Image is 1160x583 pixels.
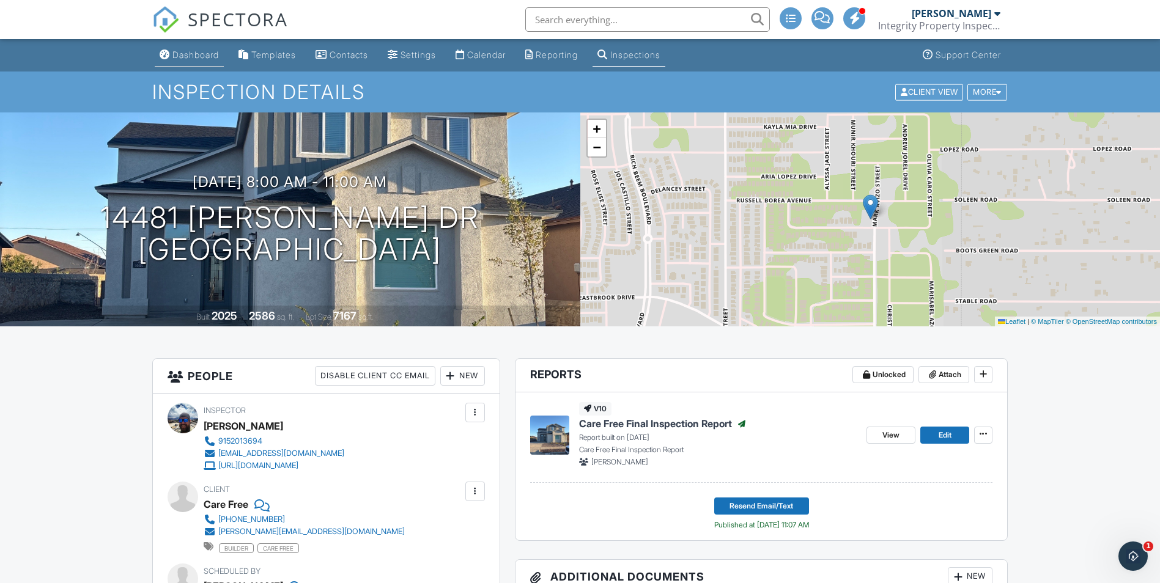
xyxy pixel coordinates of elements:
a: Leaflet [998,318,1025,325]
div: 2025 [212,309,237,322]
a: Inspections [593,44,665,67]
div: [PERSON_NAME][EMAIL_ADDRESS][DOMAIN_NAME] [218,527,405,537]
span: + [593,121,600,136]
div: More [967,84,1007,100]
a: [PERSON_NAME][EMAIL_ADDRESS][DOMAIN_NAME] [204,526,405,538]
a: Dashboard [155,44,224,67]
div: Calendar [467,50,506,60]
img: The Best Home Inspection Software - Spectora [152,6,179,33]
a: [PHONE_NUMBER] [204,513,405,526]
a: SPECTORA [152,16,288,42]
div: [URL][DOMAIN_NAME] [218,461,298,471]
div: Inspections [610,50,660,60]
div: Dashboard [172,50,219,60]
div: [EMAIL_ADDRESS][DOMAIN_NAME] [218,449,344,458]
div: Client View [895,84,963,100]
span: SPECTORA [188,6,288,32]
div: [PERSON_NAME] [912,7,991,20]
span: builder [219,543,254,553]
span: Client [204,485,230,494]
a: Zoom in [588,120,606,138]
a: 9152013694 [204,435,344,447]
h3: People [153,359,500,394]
a: Client View [894,87,966,96]
div: Settings [401,50,436,60]
div: New [440,366,485,386]
a: Reporting [520,44,583,67]
span: Built [196,312,210,321]
span: − [593,139,600,155]
div: Disable Client CC Email [315,366,435,386]
a: © MapTiler [1031,318,1064,325]
a: Zoom out [588,138,606,156]
div: [PHONE_NUMBER] [218,515,285,524]
div: Reporting [536,50,578,60]
a: [EMAIL_ADDRESS][DOMAIN_NAME] [204,447,344,460]
a: Support Center [918,44,1006,67]
span: sq.ft. [358,312,374,321]
iframe: Intercom live chat [1118,541,1148,571]
input: Search everything... [525,7,770,32]
a: [URL][DOMAIN_NAME] [204,460,344,472]
a: © OpenStreetMap contributors [1066,318,1157,325]
h1: Inspection Details [152,81,1008,103]
h3: [DATE] 8:00 am - 11:00 am [193,174,387,190]
span: 1 [1143,541,1153,551]
span: Lot Size [306,312,331,321]
a: Settings [383,44,441,67]
span: care free [257,543,299,553]
span: sq. ft. [277,312,294,321]
div: [PERSON_NAME] [204,417,283,435]
div: 9152013694 [218,436,262,446]
a: Templates [234,44,301,67]
div: Contacts [330,50,368,60]
span: Scheduled By [204,566,260,576]
div: Integrity Property Inspections [878,20,1000,32]
span: Inspector [204,406,246,415]
div: Care Free [204,495,248,513]
a: Contacts [311,44,373,67]
div: Templates [251,50,296,60]
span: | [1027,318,1029,325]
div: Support Center [936,50,1001,60]
div: 2586 [249,309,275,322]
a: Calendar [451,44,511,67]
img: Marker [863,194,878,219]
div: 7167 [333,309,356,322]
h1: 14481 [PERSON_NAME] Dr [GEOGRAPHIC_DATA] [100,202,479,266]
